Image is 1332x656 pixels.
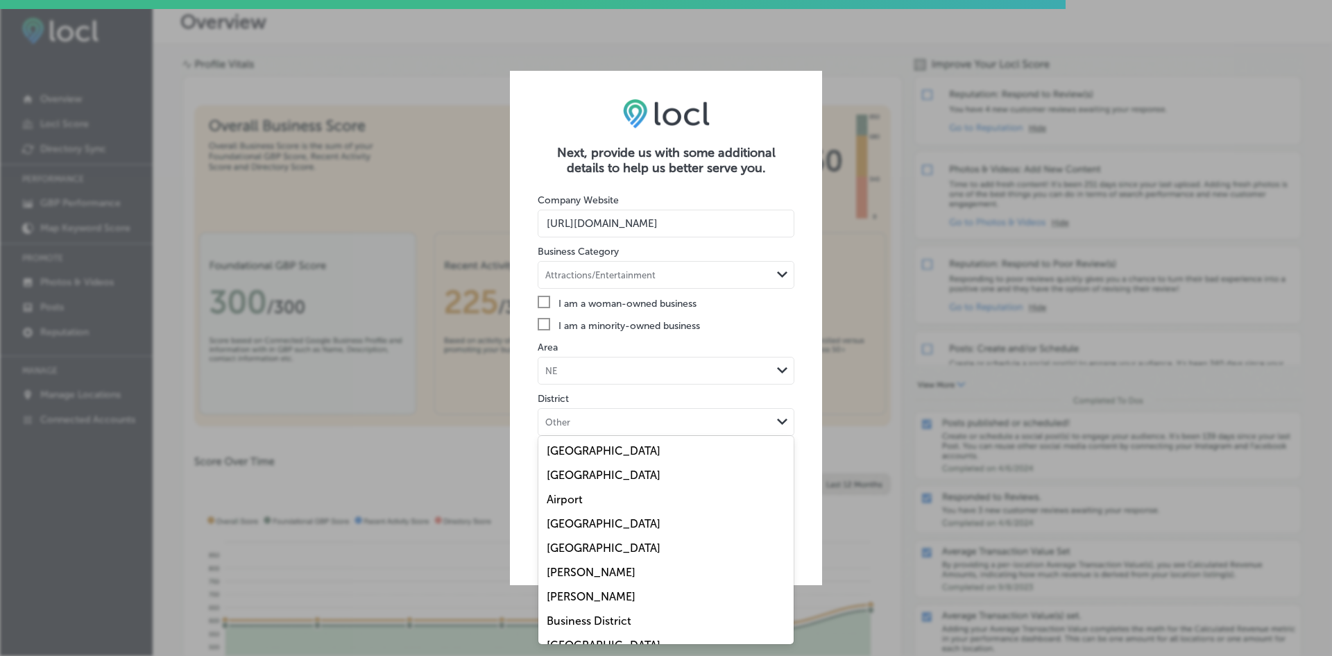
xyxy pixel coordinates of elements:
[547,590,635,603] label: [PERSON_NAME]
[545,366,557,376] div: NE
[547,493,583,506] label: Airport
[547,614,631,628] label: Business District
[538,318,794,333] label: I am a minority-owned business
[538,145,794,176] h2: Next, provide us with some additional details to help us better serve you.
[547,566,635,579] label: [PERSON_NAME]
[538,246,619,258] label: Business Category
[547,469,660,482] label: [GEOGRAPHIC_DATA]
[547,444,660,457] label: [GEOGRAPHIC_DATA]
[545,417,570,428] div: Other
[547,639,660,652] label: [GEOGRAPHIC_DATA]
[538,342,558,353] label: Area
[538,194,619,206] label: Company Website
[538,393,569,405] label: District
[538,296,794,311] label: I am a woman-owned business
[547,517,660,530] label: [GEOGRAPHIC_DATA]
[545,270,656,280] div: Attractions/Entertainment
[547,541,660,555] label: [GEOGRAPHIC_DATA]
[538,502,794,514] div: Brought to you by
[623,99,710,129] img: LOCL logo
